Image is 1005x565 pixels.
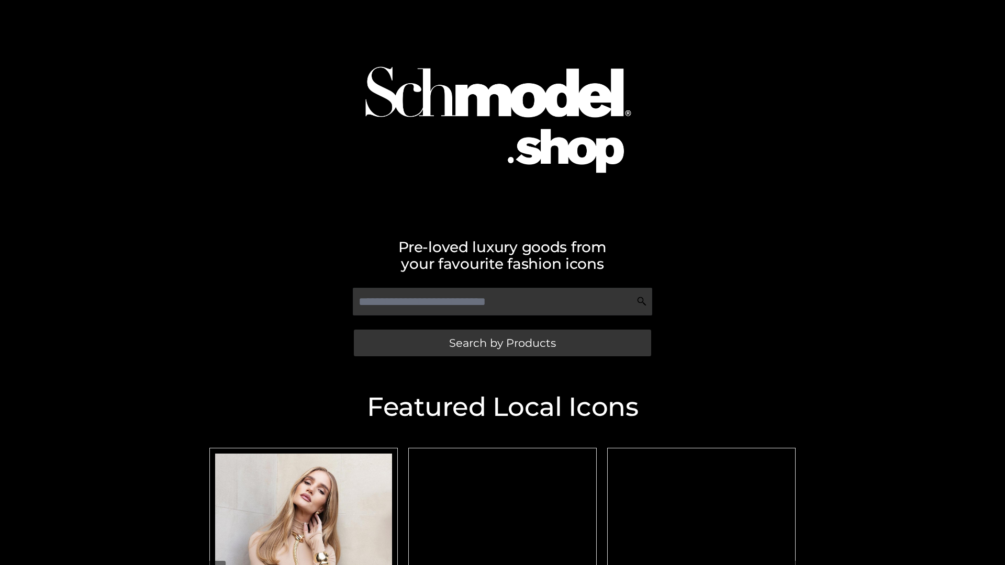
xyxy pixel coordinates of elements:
h2: Pre-loved luxury goods from your favourite fashion icons [204,239,801,272]
img: Search Icon [636,296,647,307]
h2: Featured Local Icons​ [204,394,801,420]
span: Search by Products [449,337,556,348]
a: Search by Products [354,330,651,356]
